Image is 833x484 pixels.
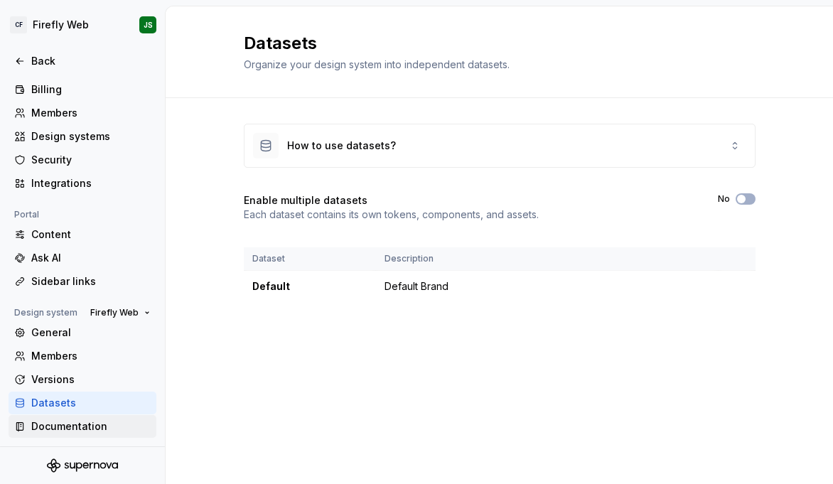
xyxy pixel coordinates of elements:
[244,193,367,208] h4: Enable multiple datasets
[9,247,156,269] a: Ask AI
[9,223,156,246] a: Content
[31,372,151,387] div: Versions
[9,345,156,367] a: Members
[9,172,156,195] a: Integrations
[31,227,151,242] div: Content
[31,54,151,68] div: Back
[31,106,151,120] div: Members
[31,153,151,167] div: Security
[376,271,719,303] td: Default Brand
[9,149,156,171] a: Security
[31,129,151,144] div: Design systems
[47,458,118,473] svg: Supernova Logo
[244,32,510,55] h2: Datasets
[31,326,151,340] div: General
[9,304,83,321] div: Design system
[31,82,151,97] div: Billing
[718,193,730,205] label: No
[9,392,156,414] a: Datasets
[244,58,510,70] span: Organize your design system into independent datasets.
[31,349,151,363] div: Members
[9,321,156,344] a: General
[144,19,153,31] div: JS
[252,279,367,294] div: Default
[31,396,151,410] div: Datasets
[10,16,27,33] div: CF
[244,247,376,271] th: Dataset
[9,206,45,223] div: Portal
[9,368,156,391] a: Versions
[9,50,156,72] a: Back
[33,18,89,32] div: Firefly Web
[3,9,162,41] button: CFFirefly WebJS
[31,274,151,289] div: Sidebar links
[9,102,156,124] a: Members
[9,270,156,293] a: Sidebar links
[31,176,151,190] div: Integrations
[376,247,719,271] th: Description
[244,208,539,222] p: Each dataset contains its own tokens, components, and assets.
[9,78,156,101] a: Billing
[90,307,139,318] span: Firefly Web
[9,415,156,438] a: Documentation
[31,419,151,434] div: Documentation
[31,251,151,265] div: Ask AI
[9,125,156,148] a: Design systems
[287,139,396,153] div: How to use datasets?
